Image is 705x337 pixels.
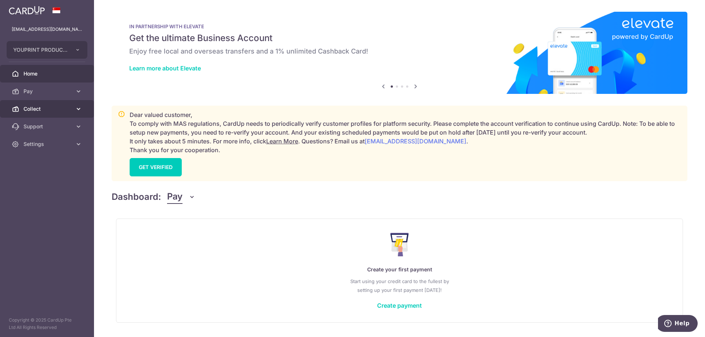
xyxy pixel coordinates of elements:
iframe: Opens a widget where you can find more information [658,315,698,333]
a: Create payment [377,302,422,309]
span: Pay [167,190,182,204]
img: Renovation banner [112,12,687,94]
p: [EMAIL_ADDRESS][DOMAIN_NAME] [12,26,82,33]
p: Dear valued customer, To comply with MAS regulations, CardUp needs to periodically verify custome... [130,110,681,154]
img: CardUp [9,6,45,15]
p: Start using your credit card to the fullest by setting up your first payment [DATE]! [131,277,668,294]
span: YOUPRINT PRODUCTIONS PTE LTD [13,46,68,54]
button: Pay [167,190,195,204]
span: Settings [23,140,72,148]
h6: Enjoy free local and overseas transfers and a 1% unlimited Cashback Card! [129,47,670,56]
a: [EMAIL_ADDRESS][DOMAIN_NAME] [365,138,466,145]
h4: Dashboard: [112,190,161,204]
span: Home [23,70,72,77]
a: Learn more about Elevate [129,65,201,72]
p: Create your first payment [131,265,668,274]
a: Learn More [266,138,298,145]
h5: Get the ultimate Business Account [129,32,670,44]
span: Collect [23,105,72,113]
button: YOUPRINT PRODUCTIONS PTE LTD [7,41,87,59]
span: Support [23,123,72,130]
a: GET VERIFIED [130,158,182,176]
span: Pay [23,88,72,95]
img: Make Payment [390,233,409,256]
p: IN PARTNERSHIP WITH ELEVATE [129,23,670,29]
